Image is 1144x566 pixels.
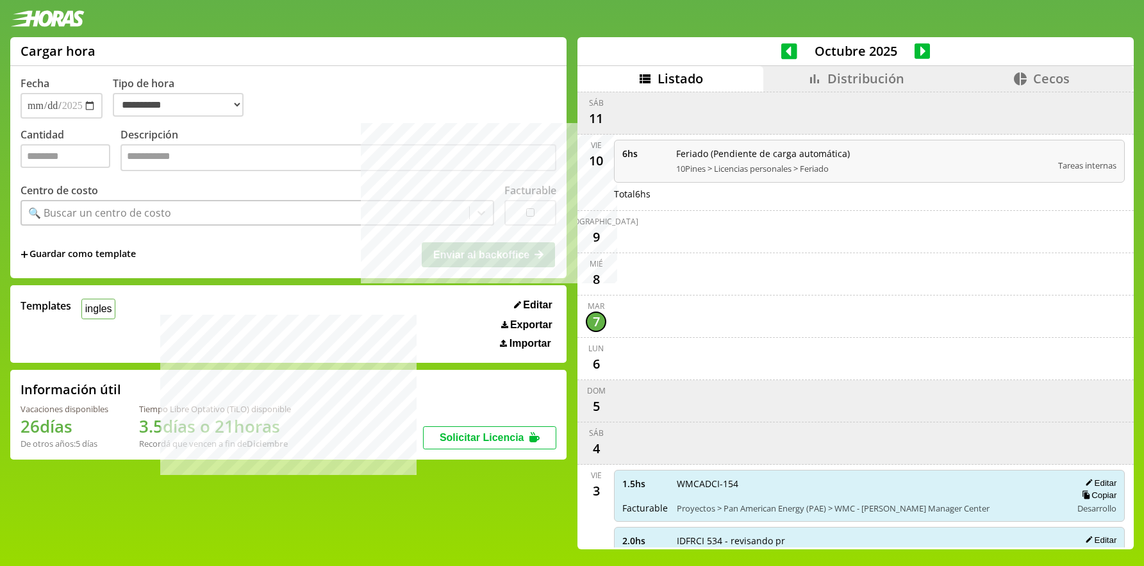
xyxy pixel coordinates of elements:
span: Proyectos > Pan American Energy (PAE) > WMC - [PERSON_NAME] Manager Center [677,503,1063,514]
div: Total 6 hs [614,188,1125,200]
button: Editar [510,299,556,312]
span: Exportar [510,319,552,331]
div: dom [587,385,606,396]
span: Octubre 2025 [797,42,915,60]
b: Diciembre [247,438,288,449]
h1: 3.5 días o 21 horas [139,415,291,438]
button: Solicitar Licencia [423,426,556,449]
label: Cantidad [21,128,120,174]
span: Desarrollo [1077,503,1116,514]
span: 10Pines > Licencias personales > Feriado [676,163,1049,174]
span: Templates [21,299,71,313]
div: 9 [586,227,606,247]
div: 8 [586,269,606,290]
span: WMCADCI-154 [677,478,1063,490]
div: 3 [586,481,606,501]
button: Copiar [1078,490,1116,501]
button: Editar [1081,535,1116,545]
span: Facturable [622,502,668,514]
div: 7 [586,312,606,332]
div: sáb [589,428,604,438]
h2: Información útil [21,381,121,398]
label: Fecha [21,76,49,90]
img: logotipo [10,10,85,27]
div: vie [591,140,602,151]
textarea: Descripción [120,144,556,171]
div: De otros años: 5 días [21,438,108,449]
span: 6 hs [622,147,667,160]
div: mar [588,301,604,312]
div: mié [590,258,603,269]
div: vie [591,470,602,481]
h1: 26 días [21,415,108,438]
span: Solicitar Licencia [440,432,524,443]
label: Centro de costo [21,183,98,197]
div: 🔍 Buscar un centro de costo [28,206,171,220]
div: Recordá que vencen a fin de [139,438,291,449]
span: + [21,247,28,262]
button: ingles [81,299,115,319]
span: Cecos [1033,70,1070,87]
div: Vacaciones disponibles [21,403,108,415]
div: 11 [586,108,606,129]
div: lun [588,343,604,354]
span: Distribución [827,70,904,87]
button: Editar [1081,478,1116,488]
label: Facturable [504,183,556,197]
span: Feriado (Pendiente de carga automática) [676,147,1049,160]
select: Tipo de hora [113,93,244,117]
span: Editar [523,299,552,311]
span: Listado [658,70,703,87]
div: Tiempo Libre Optativo (TiLO) disponible [139,403,291,415]
span: 1.5 hs [622,478,668,490]
button: Exportar [497,319,556,331]
span: +Guardar como template [21,247,136,262]
span: IDFRCI 534 - revisando pr [677,535,1063,547]
label: Descripción [120,128,556,174]
label: Tipo de hora [113,76,254,119]
span: Importar [510,338,551,349]
div: [DEMOGRAPHIC_DATA] [554,216,638,227]
div: 5 [586,396,606,417]
div: 10 [586,151,606,171]
div: sáb [589,97,604,108]
h1: Cargar hora [21,42,95,60]
span: 2.0 hs [622,535,668,547]
div: 4 [586,438,606,459]
div: scrollable content [577,92,1134,547]
span: Tareas internas [1058,160,1116,171]
div: 6 [586,354,606,374]
input: Cantidad [21,144,110,168]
